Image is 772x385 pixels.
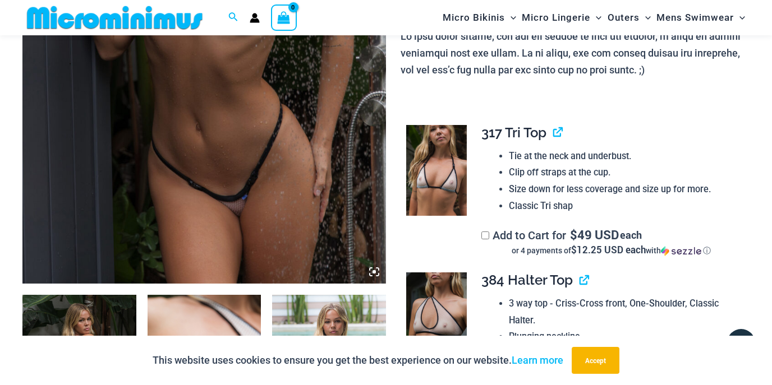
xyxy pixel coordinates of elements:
img: MM SHOP LOGO FLAT [22,5,207,30]
span: Menu Toggle [590,3,601,32]
a: Mens SwimwearMenu ToggleMenu Toggle [654,3,748,32]
span: Menu Toggle [734,3,745,32]
div: or 4 payments of with [481,245,740,256]
a: Account icon link [250,13,260,23]
label: Add to Cart for [481,229,740,256]
span: $12.25 USD each [571,243,646,256]
img: Trade Winds Ivory/Ink 384 Top [406,272,467,363]
a: Micro LingerieMenu ToggleMenu Toggle [519,3,604,32]
a: OutersMenu ToggleMenu Toggle [605,3,654,32]
input: Add to Cart for$49 USD eachor 4 payments of$12.25 USD eachwithSezzle Click to learn more about Se... [481,231,489,239]
span: $ [570,226,577,243]
p: This website uses cookies to ensure you get the best experience on our website. [153,352,563,369]
li: Tie at the neck and underbust. [509,148,741,165]
li: Clip off straps at the cup. [509,164,741,181]
img: Sezzle [661,246,701,256]
span: Mens Swimwear [656,3,734,32]
span: 384 Halter Top [481,272,573,288]
button: Accept [572,347,619,374]
li: Classic Tri shap [509,198,741,215]
span: 49 USD [570,229,619,240]
span: Menu Toggle [505,3,516,32]
img: Trade Winds Ivory/Ink 317 Top [406,125,467,216]
div: or 4 payments of$12.25 USD eachwithSezzle Click to learn more about Sezzle [481,245,740,256]
nav: Site Navigation [438,2,750,34]
li: Plunging neckline. [509,328,741,345]
span: 317 Tri Top [481,124,546,141]
a: Micro BikinisMenu ToggleMenu Toggle [440,3,519,32]
span: Menu Toggle [640,3,651,32]
span: Micro Bikinis [443,3,505,32]
li: 3 way top - Criss-Cross front, One-Shoulder, Classic Halter. [509,295,741,328]
li: Size down for less coverage and size up for more. [509,181,741,198]
span: each [620,229,642,240]
span: Micro Lingerie [522,3,590,32]
a: Learn more [512,354,563,366]
a: Search icon link [228,11,238,25]
span: Outers [608,3,640,32]
a: View Shopping Cart, empty [271,4,297,30]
